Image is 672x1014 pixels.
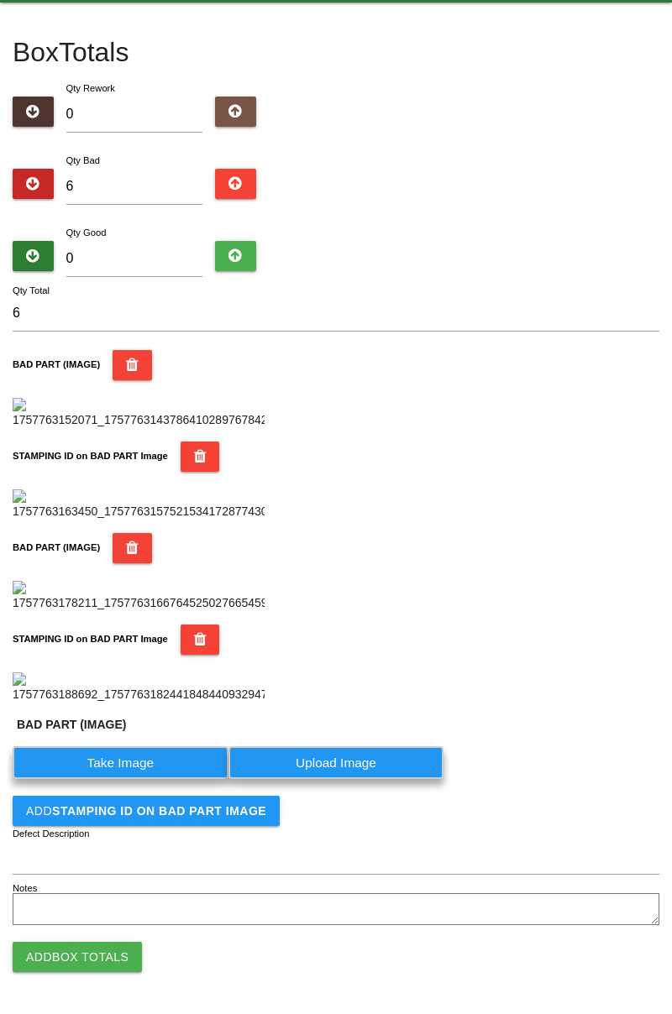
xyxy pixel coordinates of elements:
[13,672,265,703] img: 1757763188692_17577631824418484409329476875539.jpg
[17,718,126,731] b: BAD PART (IMAGE)
[113,350,152,380] button: BAD PART (IMAGE)
[66,155,100,165] label: Qty Bad
[13,489,265,520] img: 1757763163450_17577631575215341728774308750493.jpg
[13,542,100,552] b: BAD PART (IMAGE)
[13,634,168,644] b: STAMPING ID on BAD PART Image
[13,451,168,461] b: STAMPING ID on BAD PART Image
[13,38,659,67] h4: Box Totals
[13,398,265,429] img: 1757763152071_17577631437864102897678427022971.jpg
[13,796,280,826] button: AddSTAMPING ID on BAD PART Image
[52,804,266,818] b: STAMPING ID on BAD PART Image
[66,227,107,238] label: Qty Good
[13,881,37,896] label: Notes
[66,83,115,93] label: Qty Rework
[113,533,152,563] button: BAD PART (IMAGE)
[13,746,228,779] label: Take Image
[228,746,444,779] label: Upload Image
[13,942,142,972] button: AddBox Totals
[13,359,100,369] b: BAD PART (IMAGE)
[13,581,265,612] img: 1757763178211_17577631667645250276654593036132.jpg
[181,625,220,655] button: STAMPING ID on BAD PART Image
[181,442,220,472] button: STAMPING ID on BAD PART Image
[13,284,50,298] label: Qty Total
[13,827,90,841] label: Defect Description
